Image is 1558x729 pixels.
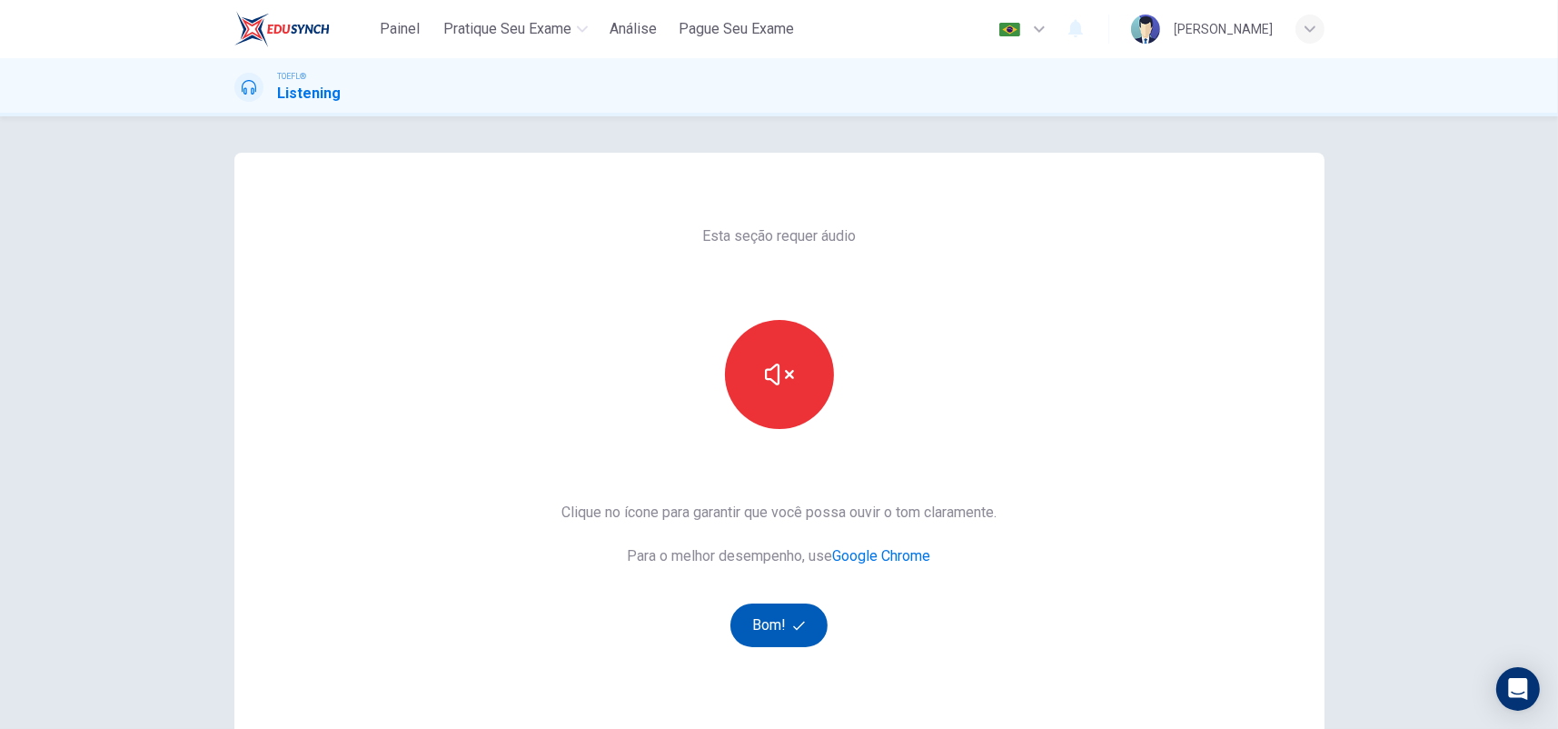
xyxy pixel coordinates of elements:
img: EduSynch logo [234,11,330,47]
span: Análise [610,18,657,40]
span: Pague Seu Exame [679,18,794,40]
button: Bom! [730,604,828,647]
a: EduSynch logo [234,11,372,47]
button: Análise [602,13,664,45]
div: Open Intercom Messenger [1496,667,1540,711]
span: Clique no ícone para garantir que você possa ouvir o tom claramente. [561,502,997,524]
span: Pratique seu exame [443,18,571,40]
span: Painel [380,18,420,40]
span: Esta seção requer áudio [702,225,856,247]
img: Profile picture [1131,15,1160,44]
img: pt [998,23,1021,36]
span: TOEFL® [278,70,307,83]
button: Pague Seu Exame [671,13,801,45]
button: Pratique seu exame [436,13,595,45]
a: Google Chrome [833,547,931,564]
h1: Listening [278,83,342,105]
span: Para o melhor desempenho, use [561,545,997,567]
button: Painel [371,13,429,45]
div: [PERSON_NAME] [1175,18,1274,40]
